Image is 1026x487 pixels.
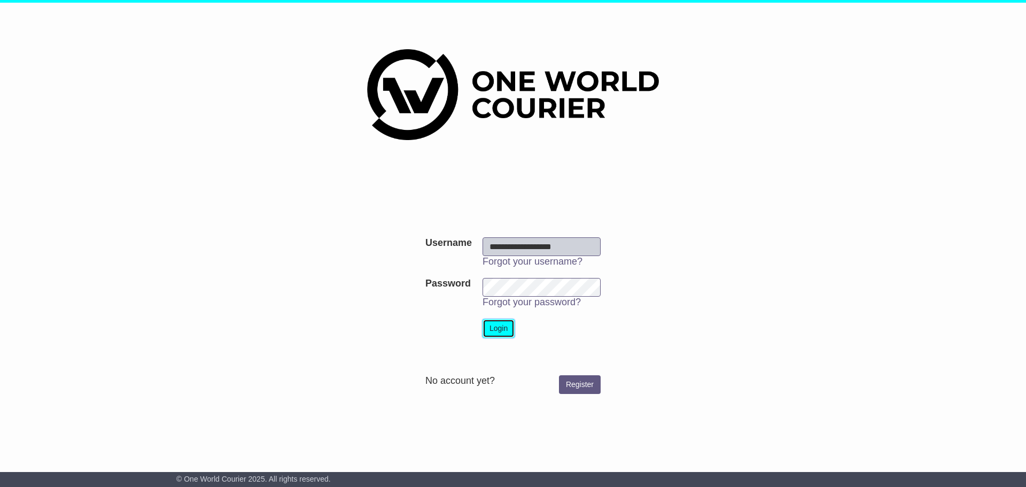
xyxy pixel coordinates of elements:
[483,319,515,338] button: Login
[425,237,472,249] label: Username
[367,49,659,140] img: One World
[483,297,581,307] a: Forgot your password?
[559,375,601,394] a: Register
[425,375,601,387] div: No account yet?
[176,475,331,483] span: © One World Courier 2025. All rights reserved.
[425,278,471,290] label: Password
[483,256,582,267] a: Forgot your username?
